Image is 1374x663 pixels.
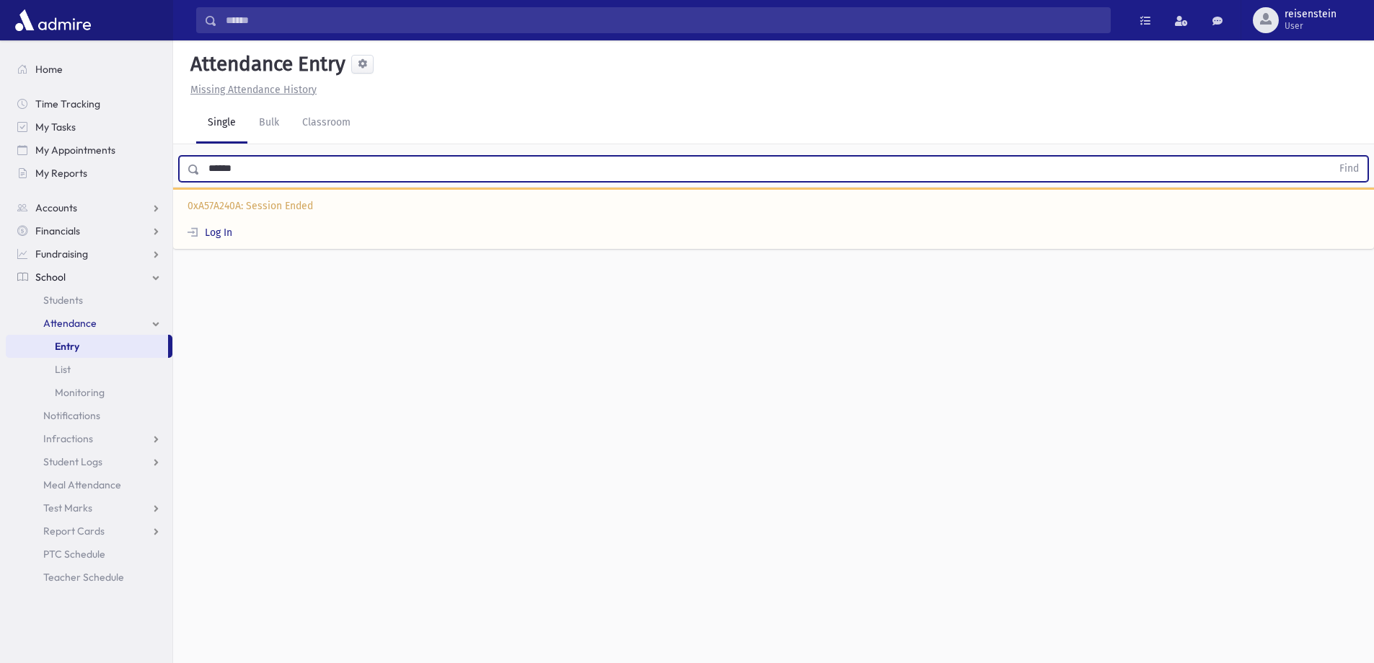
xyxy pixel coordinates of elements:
[6,196,172,219] a: Accounts
[43,548,105,561] span: PTC Schedule
[35,97,100,110] span: Time Tracking
[6,543,172,566] a: PTC Schedule
[35,120,76,133] span: My Tasks
[35,144,115,157] span: My Appointments
[55,340,79,353] span: Entry
[6,289,172,312] a: Students
[1331,157,1368,181] button: Find
[6,92,172,115] a: Time Tracking
[6,450,172,473] a: Student Logs
[6,162,172,185] a: My Reports
[185,84,317,96] a: Missing Attendance History
[35,63,63,76] span: Home
[35,247,88,260] span: Fundraising
[6,312,172,335] a: Attendance
[6,242,172,265] a: Fundraising
[35,201,77,214] span: Accounts
[190,84,317,96] u: Missing Attendance History
[6,58,172,81] a: Home
[43,501,92,514] span: Test Marks
[12,6,94,35] img: AdmirePro
[1285,9,1336,20] span: reisenstein
[1285,20,1336,32] span: User
[6,219,172,242] a: Financials
[188,227,232,239] a: Log In
[247,103,291,144] a: Bulk
[217,7,1110,33] input: Search
[55,386,105,399] span: Monitoring
[55,363,71,376] span: List
[43,524,105,537] span: Report Cards
[6,139,172,162] a: My Appointments
[6,358,172,381] a: List
[43,478,121,491] span: Meal Attendance
[6,519,172,543] a: Report Cards
[6,427,172,450] a: Infractions
[173,188,1374,249] div: 0xA57A240A: Session Ended
[35,167,87,180] span: My Reports
[43,432,93,445] span: Infractions
[291,103,362,144] a: Classroom
[43,294,83,307] span: Students
[6,381,172,404] a: Monitoring
[43,317,97,330] span: Attendance
[6,566,172,589] a: Teacher Schedule
[6,115,172,139] a: My Tasks
[35,224,80,237] span: Financials
[43,571,124,584] span: Teacher Schedule
[6,473,172,496] a: Meal Attendance
[6,265,172,289] a: School
[43,455,102,468] span: Student Logs
[35,271,66,284] span: School
[6,404,172,427] a: Notifications
[6,496,172,519] a: Test Marks
[185,52,345,76] h5: Attendance Entry
[43,409,100,422] span: Notifications
[6,335,168,358] a: Entry
[196,103,247,144] a: Single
